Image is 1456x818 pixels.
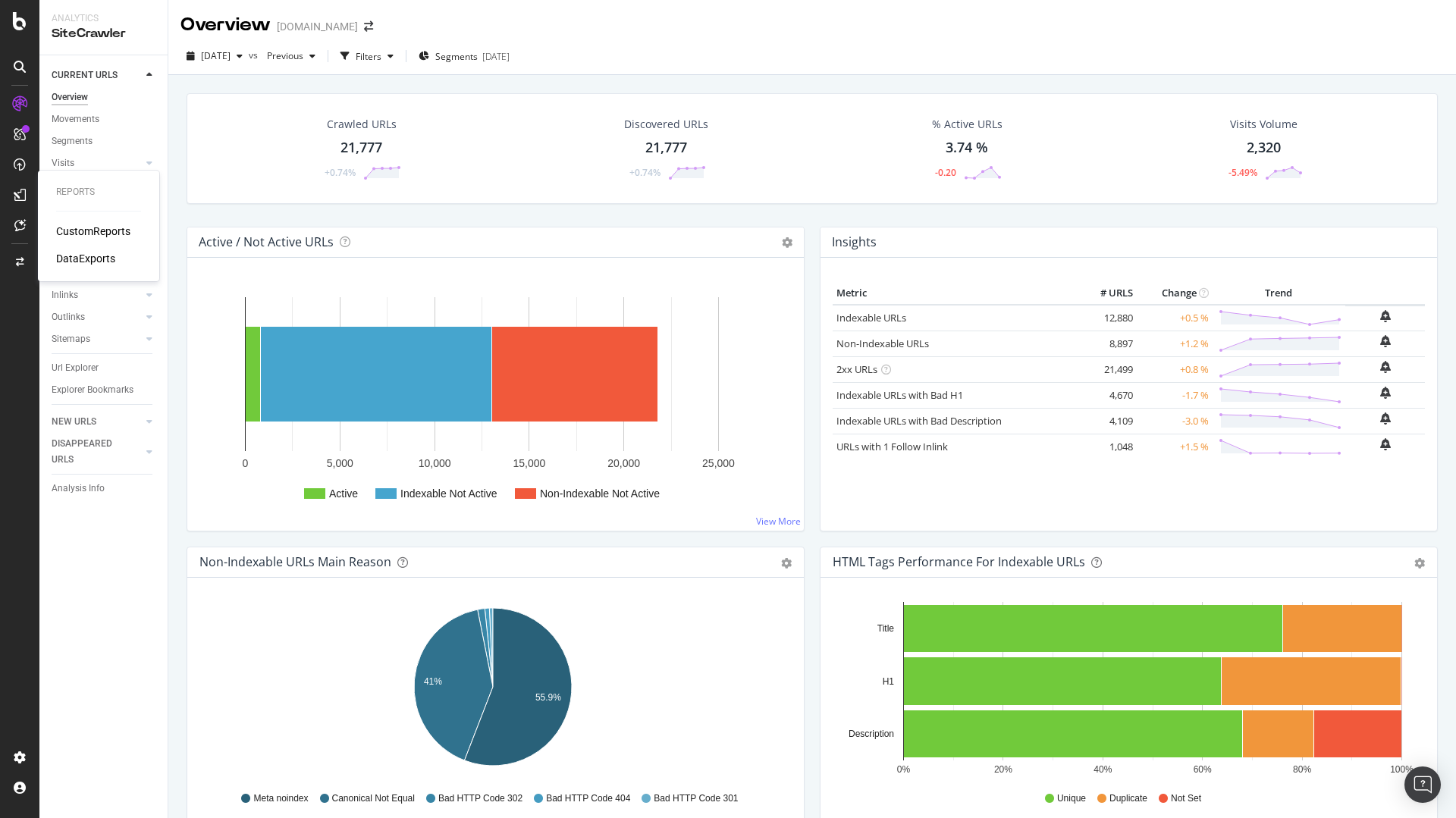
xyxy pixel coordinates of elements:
div: gear [781,558,792,569]
span: Previous [261,49,303,62]
span: Bad HTTP Code 404 [546,792,630,805]
div: Overview [52,89,88,105]
div: SiteCrawler [52,25,155,42]
text: 25,000 [702,457,735,469]
div: Reports [56,186,141,199]
td: +0.5 % [1137,305,1213,331]
div: A chart. [199,282,792,519]
span: Duplicate [1109,792,1147,805]
button: Segments[DATE] [413,44,516,68]
text: 0 [243,457,249,469]
div: CustomReports [56,224,130,239]
td: 1,048 [1076,434,1137,459]
td: 4,109 [1076,408,1137,434]
div: Explorer Bookmarks [52,382,133,398]
td: +1.2 % [1137,331,1213,356]
span: Meta noindex [253,792,308,805]
text: Non-Indexable Not Active [540,487,660,500]
div: [DATE] [482,50,510,63]
div: 21,777 [645,138,687,158]
text: 10,000 [419,457,451,469]
text: 15,000 [513,457,545,469]
button: Filters [334,44,400,68]
div: Analytics [52,12,155,25]
a: Indexable URLs with Bad Description [836,414,1002,428]
span: Unique [1057,792,1086,805]
div: bell-plus [1380,335,1391,347]
span: Segments [435,50,478,63]
text: 60% [1194,764,1212,775]
div: Filters [356,50,381,63]
h4: Insights [832,232,877,252]
text: 40% [1094,764,1112,775]
h4: Active / Not Active URLs [199,232,334,252]
div: Inlinks [52,287,78,303]
a: Explorer Bookmarks [52,382,157,398]
div: arrow-right-arrow-left [364,21,373,32]
div: gear [1414,558,1425,569]
a: Overview [52,89,157,105]
span: 2025 Sep. 27th [201,49,231,62]
text: H1 [883,676,895,687]
div: 21,777 [340,138,382,158]
text: 80% [1293,764,1311,775]
div: +0.74% [629,166,661,179]
text: 41% [424,676,442,687]
div: Segments [52,133,93,149]
td: 21,499 [1076,356,1137,382]
a: 2xx URLs [836,362,877,376]
a: Outlinks [52,309,142,325]
button: Previous [261,44,322,68]
a: Sitemaps [52,331,142,347]
div: HTML Tags Performance for Indexable URLs [833,554,1085,569]
td: 4,670 [1076,382,1137,408]
th: # URLS [1076,282,1137,305]
span: Canonical Not Equal [332,792,415,805]
a: Indexable URLs with Bad H1 [836,388,963,402]
div: 3.74 % [946,138,988,158]
text: Active [329,487,358,500]
span: Bad HTTP Code 302 [438,792,522,805]
th: Change [1137,282,1213,305]
div: Url Explorer [52,360,99,376]
a: CURRENT URLS [52,67,142,83]
div: -5.49% [1228,166,1257,179]
div: Analysis Info [52,481,105,497]
text: Title [877,623,895,634]
i: Options [782,237,792,248]
svg: A chart. [199,602,786,778]
div: DISAPPEARED URLS [52,436,128,468]
button: [DATE] [180,44,249,68]
span: vs [249,49,261,61]
a: NEW URLS [52,414,142,430]
div: bell-plus [1380,387,1391,399]
th: Trend [1213,282,1345,305]
a: Movements [52,111,157,127]
td: 8,897 [1076,331,1137,356]
div: DataExports [56,251,115,266]
div: Crawled URLs [327,117,397,132]
td: 12,880 [1076,305,1137,331]
text: 100% [1390,764,1414,775]
div: Movements [52,111,99,127]
text: 0% [897,764,911,775]
a: Inlinks [52,287,142,303]
div: Visits [52,155,74,171]
div: 2,320 [1247,138,1281,158]
div: Non-Indexable URLs Main Reason [199,554,391,569]
a: DISAPPEARED URLS [52,436,142,468]
div: CURRENT URLS [52,67,118,83]
a: Visits [52,155,142,171]
span: Not Set [1171,792,1201,805]
text: 5,000 [327,457,353,469]
td: +1.5 % [1137,434,1213,459]
div: Outlinks [52,309,85,325]
a: URLs with 1 Follow Inlink [836,440,948,453]
div: +0.74% [325,166,356,179]
td: +0.8 % [1137,356,1213,382]
text: Description [849,729,894,739]
a: Analysis Info [52,481,157,497]
text: Indexable Not Active [400,487,497,500]
a: Non-Indexable URLs [836,337,929,350]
